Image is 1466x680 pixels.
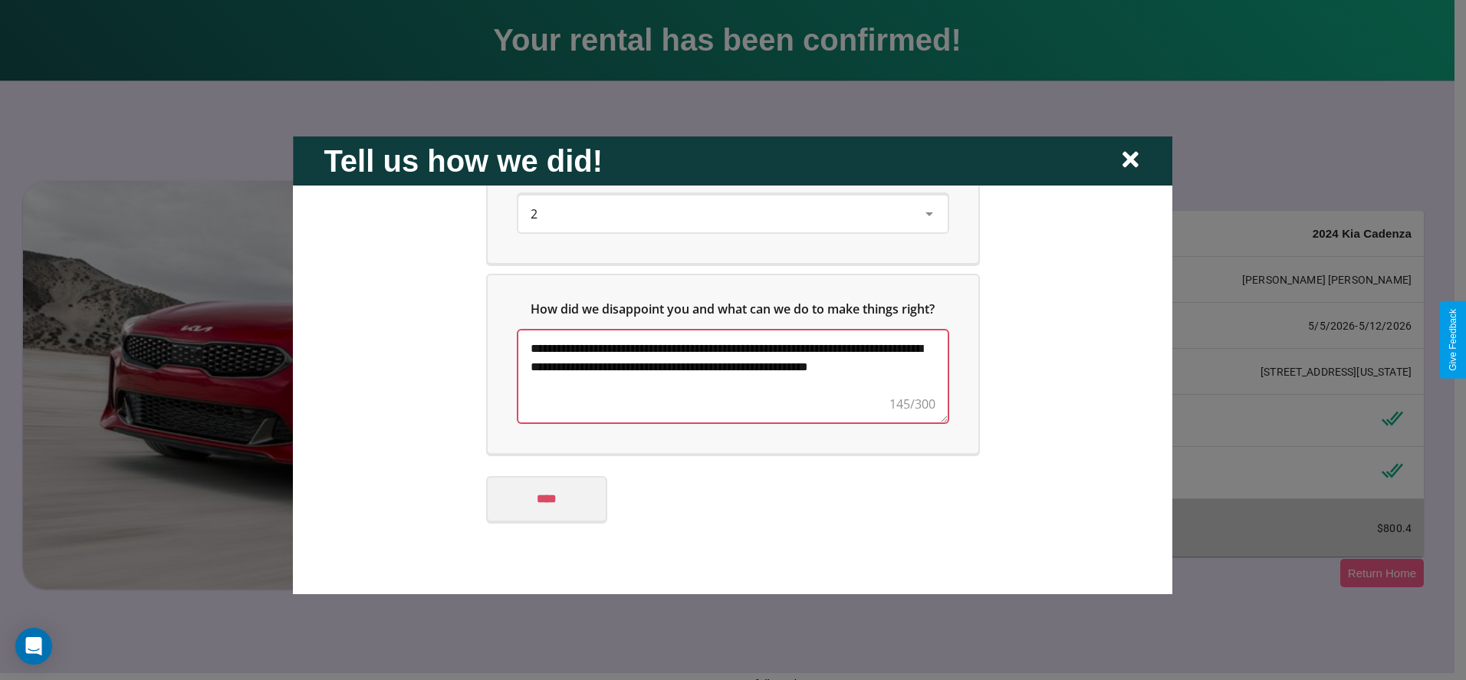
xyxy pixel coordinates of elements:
div: On a scale from 0 to 10, how likely are you to recommend us to a friend or family member? [518,195,948,232]
span: How did we disappoint you and what can we do to make things right? [531,300,935,317]
div: Open Intercom Messenger [15,628,52,665]
div: On a scale from 0 to 10, how likely are you to recommend us to a friend or family member? [488,121,978,262]
div: 145/300 [889,394,935,412]
h2: Tell us how we did! [324,143,603,178]
div: Give Feedback [1448,309,1458,371]
span: 2 [531,205,537,222]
